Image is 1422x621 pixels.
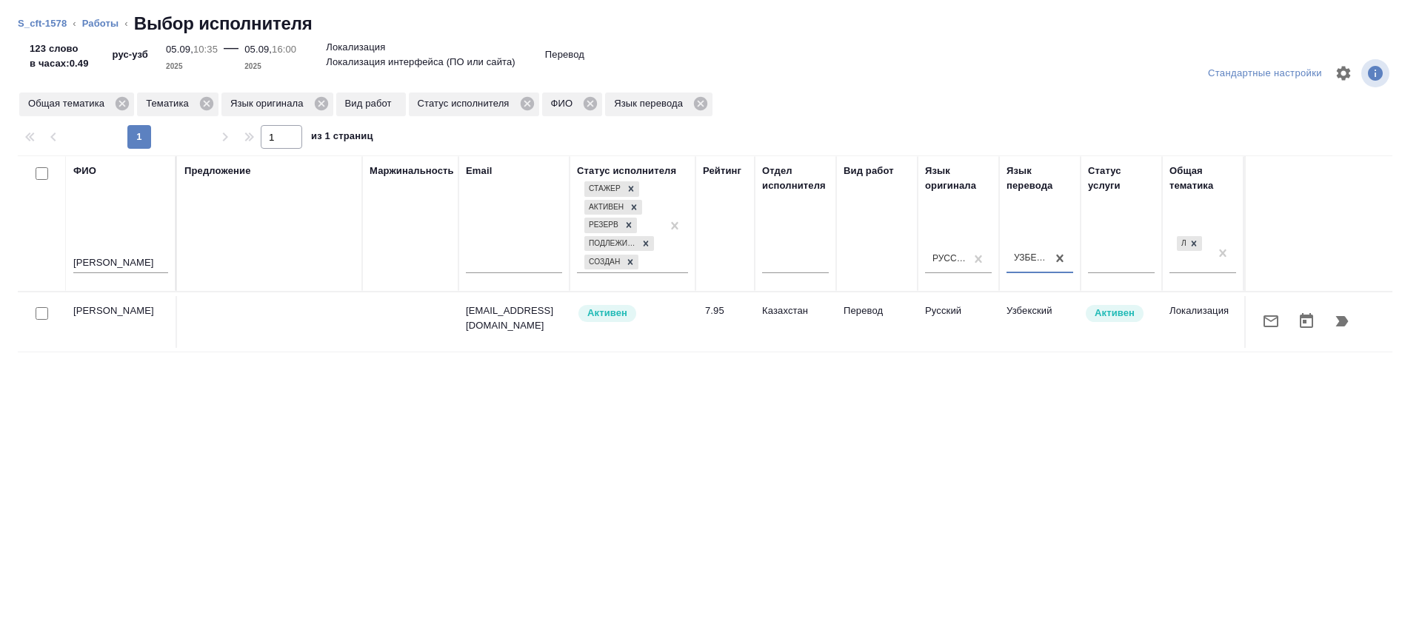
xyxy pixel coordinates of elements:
div: split button [1204,62,1326,85]
p: [EMAIL_ADDRESS][DOMAIN_NAME] [466,303,562,333]
p: Язык оригинала [230,96,309,111]
div: Стажер, Активен, Резерв, Подлежит внедрению, Создан [583,235,655,253]
td: Русский [918,296,999,348]
p: Перевод [844,303,910,318]
p: Перевод [545,47,584,62]
input: Выбери исполнителей, чтобы отправить приглашение на работу [36,307,48,320]
div: ФИО [542,93,603,116]
div: Узбекский [1014,252,1048,265]
div: Email [466,164,492,178]
li: ‹ [73,16,76,31]
div: Резерв [584,218,621,233]
td: Рекомендован [1244,296,1325,348]
div: Отдел исполнителя [762,164,829,193]
div: Статус услуги [1088,164,1155,193]
p: Активен [1095,306,1135,320]
span: Настроить таблицу [1326,56,1361,91]
p: Вид работ [345,96,397,111]
p: Активен [587,306,627,320]
nav: breadcrumb [18,12,1404,36]
div: Общая тематика [1169,164,1236,193]
p: Общая тематика [28,96,110,111]
div: Стажер, Активен, Резерв, Подлежит внедрению, Создан [583,180,641,198]
div: Рейтинг [703,164,741,178]
div: Русский [932,252,967,265]
td: [PERSON_NAME] [66,296,177,348]
button: Открыть календарь загрузки [1289,303,1324,339]
p: 16:00 [272,44,296,55]
p: Статус исполнителя [418,96,515,111]
div: Статус исполнителя [577,164,676,178]
div: Подлежит внедрению [584,236,638,252]
div: Стажер [584,181,623,197]
div: Язык оригинала [221,93,333,116]
td: Казахстан [755,296,836,348]
div: 7.95 [705,303,747,318]
div: Предложение [184,164,251,178]
p: 05.09, [244,44,272,55]
div: Стажер, Активен, Резерв, Подлежит внедрению, Создан [583,216,638,235]
div: Активен [584,200,626,215]
div: Язык оригинала [925,164,992,193]
div: — [224,36,238,74]
div: Маржинальность [370,164,454,178]
h2: Выбор исполнителя [134,12,313,36]
div: ФИО [73,164,96,178]
p: 10:35 [193,44,218,55]
li: ‹ [124,16,127,31]
div: Общая тематика [19,93,134,116]
div: Создан [584,255,622,270]
p: Язык перевода [614,96,688,111]
p: ФИО [551,96,578,111]
span: Посмотреть информацию [1361,59,1392,87]
div: Локализация [1175,235,1204,253]
button: Продолжить [1324,303,1360,339]
td: Локализация [1162,296,1244,348]
p: 05.09, [166,44,193,55]
div: Статус исполнителя [409,93,539,116]
div: Локализация [1177,236,1186,252]
div: Рядовой исполнитель: назначай с учетом рейтинга [577,303,688,323]
span: из 1 страниц [311,127,373,149]
td: Узбекский [999,296,1081,348]
div: Язык перевода [605,93,712,116]
div: Стажер, Активен, Резерв, Подлежит внедрению, Создан [583,198,644,217]
div: Стажер, Активен, Резерв, Подлежит внедрению, Создан [583,253,640,272]
div: Язык перевода [1007,164,1073,193]
a: Работы [82,18,119,29]
a: S_cft-1578 [18,18,67,29]
p: Тематика [146,96,194,111]
p: 123 слово [30,41,89,56]
div: Вид работ [844,164,894,178]
div: Тематика [137,93,218,116]
p: Локализация [326,40,385,55]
